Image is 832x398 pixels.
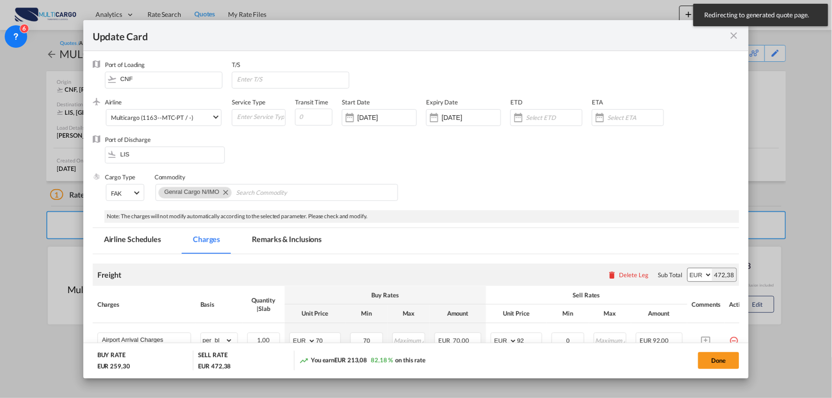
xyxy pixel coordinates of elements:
input: Maximum Amount [393,333,425,347]
input: Expiry Date [442,114,501,121]
button: Done [698,352,739,369]
span: 92,00 [653,337,669,344]
span: EUR [439,337,452,344]
span: 82,18 % [371,356,393,364]
button: Delete Leg [608,271,649,279]
th: Comments [687,286,725,323]
th: Unit Price [285,304,346,323]
label: ETA [592,98,603,106]
label: Airline [105,98,122,106]
md-tab-item: Charges [182,228,231,254]
label: Start Date [342,98,370,106]
input: 70 [316,333,340,347]
div: 472,38 [712,268,736,281]
md-select: Select Airline: Multicargo (1163--MTC-PT / -) [106,109,221,126]
input: Enter Port of Discharge [110,147,224,161]
md-icon: icon-trending-up [299,356,309,365]
select: per_bl [201,333,233,348]
div: FAK [111,190,122,197]
div: EUR 472,38 [198,362,231,370]
div: Multicargo (1163--MTC-PT / -) [111,114,193,121]
md-dialog: Update Card Port ... [83,20,749,378]
div: Freight [97,270,121,280]
div: Buy Rates [289,291,481,299]
label: Commodity [155,173,185,181]
div: EUR 259,30 [97,362,130,370]
span: 70,00 [453,337,469,344]
md-chips-wrap: Chips container. Use arrow keys to select chips. [155,184,398,201]
label: ETD [510,98,523,106]
th: Max [589,304,631,323]
input: Maximum Amount [595,333,626,347]
label: Expiry Date [426,98,458,106]
label: Port of Loading [105,61,145,68]
label: Service Type [232,98,265,106]
input: Select ETA [607,114,663,121]
md-icon: icon-minus-circle-outline red-400-fg pt-7 [729,332,739,342]
div: Charges [97,300,191,309]
th: Amount [631,304,687,323]
th: Min [346,304,388,323]
label: Cargo Type [105,173,135,181]
span: 1,00 [257,336,270,344]
md-select: Select Cargo type: FAK [106,184,144,201]
label: Transit Time [295,98,328,106]
label: Port of Discharge [105,136,151,143]
div: Sub Total [658,271,683,279]
div: Sell Rates [491,291,683,299]
div: You earn on this rate [299,356,426,366]
md-icon: icon-close fg-AAA8AD m-0 pointer [728,30,739,41]
input: Charge Name [102,333,191,347]
input: Search Commodity [236,185,322,200]
th: Max [388,304,430,323]
div: Delete Leg [619,271,649,279]
span: Redirecting to generated quote page. [702,10,820,20]
span: EUR [640,337,652,344]
label: T/S [232,61,241,68]
md-tab-item: Remarks & Inclusions [241,228,333,254]
md-tab-item: Airline Schedules [93,228,172,254]
input: Enter Port of Loading [110,72,222,86]
div: SELL RATE [198,351,227,361]
th: Unit Price [486,304,547,323]
th: Action [725,286,756,323]
input: Select ETD [526,114,582,121]
button: Remove Genral Cargo N/IMO [217,187,231,197]
md-icon: icon-delete [608,270,617,280]
input: Enter Service Type [236,110,286,124]
input: 92 [517,333,542,347]
div: Update Card [93,29,729,41]
th: Min [547,304,589,323]
input: Minimum Amount [552,333,584,347]
input: Start Date [357,114,416,121]
input: 0 [295,109,332,125]
span: EUR 213,08 [334,356,367,364]
div: Basis [200,300,238,309]
th: Amount [430,304,486,323]
md-pagination-wrapper: Use the left and right arrow keys to navigate between tabs [93,228,343,254]
div: BUY RATE [97,351,125,361]
input: Minimum Amount [351,333,383,347]
div: Quantity | Slab [247,296,280,313]
div: Note: The charges will not modify automatically according to the selected parameter. Please check... [104,210,740,223]
div: Genral Cargo N/IMO. Press delete to remove this chip. [164,187,221,197]
input: Enter T/S [236,72,349,86]
md-input-container: Airport Arrival Charges [98,333,191,347]
span: Genral Cargo N/IMO [164,188,219,195]
img: cargo.png [93,173,100,180]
